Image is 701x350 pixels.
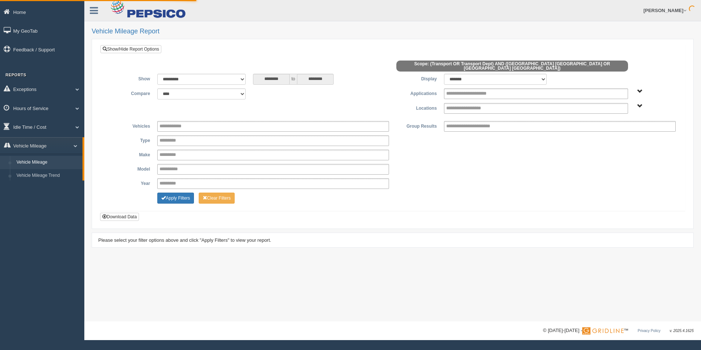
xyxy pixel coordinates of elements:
img: Gridline [582,327,624,335]
label: Locations [393,103,440,112]
span: v. 2025.4.1625 [670,329,694,333]
button: Change Filter Options [157,193,194,204]
label: Group Results [393,121,440,130]
label: Compare [106,88,154,97]
label: Make [106,150,154,158]
a: Vehicle Mileage [13,156,82,169]
label: Display [393,74,440,83]
label: Year [106,178,154,187]
span: Scope: (Transport OR Transport Dept) AND ([GEOGRAPHIC_DATA] [GEOGRAPHIC_DATA] OR [GEOGRAPHIC_DATA... [396,61,628,72]
label: Model [106,164,154,173]
a: Vehicle Mileage Trend [13,169,82,182]
a: Privacy Policy [638,329,660,333]
button: Change Filter Options [199,193,235,204]
label: Type [106,135,154,144]
h2: Vehicle Mileage Report [92,28,694,35]
span: to [290,74,297,85]
label: Show [106,74,154,83]
span: Please select your filter options above and click "Apply Filters" to view your report. [98,237,271,243]
div: © [DATE]-[DATE] - ™ [543,327,694,335]
label: Vehicles [106,121,154,130]
a: Show/Hide Report Options [100,45,161,53]
button: Download Data [100,213,139,221]
label: Applications [393,88,440,97]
